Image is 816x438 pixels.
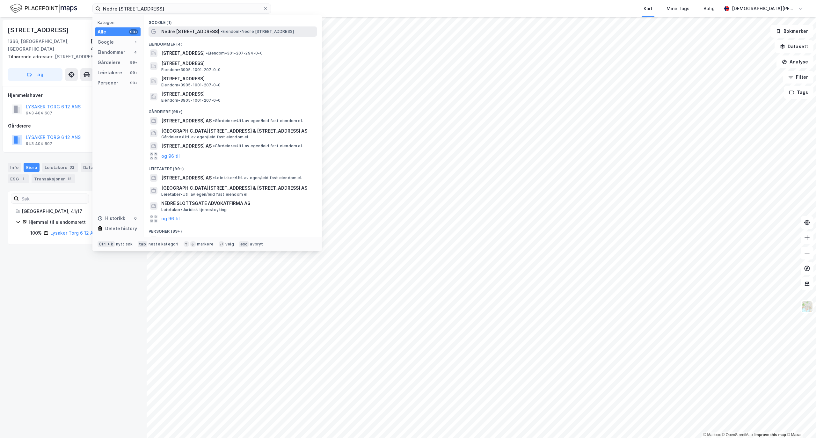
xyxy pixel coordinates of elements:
span: Leietaker • Utl. av egen/leid fast eiendom el. [213,175,302,180]
span: • [213,118,215,123]
span: [STREET_ADDRESS] AS [161,142,212,150]
div: 943 404 607 [26,141,52,146]
button: og 96 til [161,152,180,160]
div: Kart [644,5,652,12]
span: Leietaker • Utl. av egen/leid fast eiendom el. [161,192,249,197]
div: Info [8,163,21,172]
span: • [213,143,215,148]
div: Kontrollprogram for chat [784,407,816,438]
div: neste kategori [149,242,178,247]
span: [GEOGRAPHIC_DATA][STREET_ADDRESS] & [STREET_ADDRESS] AS [161,127,314,135]
a: OpenStreetMap [722,433,753,437]
span: Gårdeiere • Utl. av egen/leid fast eiendom el. [213,143,303,149]
button: Tags [784,86,813,99]
div: 4 [133,50,138,55]
div: [DEMOGRAPHIC_DATA][PERSON_NAME] [732,5,796,12]
div: [STREET_ADDRESS] [8,25,70,35]
span: Nedre [STREET_ADDRESS] [161,28,219,35]
div: Mine Tags [667,5,689,12]
div: Eiendommer (4) [143,37,322,48]
div: [GEOGRAPHIC_DATA], 41/17 [22,208,131,215]
input: Søk på adresse, matrikkel, gårdeiere, leietakere eller personer [100,4,263,13]
a: Lysaker Torg 6 12 ANS [50,230,99,236]
div: Personer (99+) [143,224,322,235]
span: [STREET_ADDRESS] [161,90,314,98]
div: 1 [133,40,138,45]
div: Google (1) [143,15,322,26]
span: [STREET_ADDRESS] [161,49,205,57]
span: [GEOGRAPHIC_DATA][STREET_ADDRESS] & [STREET_ADDRESS] AS [161,184,314,192]
div: 100% [30,229,42,237]
span: [STREET_ADDRESS] AS [161,174,212,182]
div: Historikk [98,215,125,222]
span: • [213,175,215,180]
div: Alle [98,28,106,36]
div: 99+ [129,29,138,34]
span: • [221,29,222,34]
div: 32 [69,164,76,171]
div: 0 [133,216,138,221]
div: Hjemmel til eiendomsrett [29,218,131,226]
input: Søk [19,194,89,203]
div: Eiendommer [98,48,125,56]
div: Leietakere (99+) [143,161,322,173]
div: Personer [98,79,118,87]
span: Tilhørende adresser: [8,54,55,59]
div: [GEOGRAPHIC_DATA], 41/17 [91,38,139,53]
span: NEDRE SLOTTSGATE ADVOKATFIRMA AS [161,200,314,207]
span: Eiendom • 3905-1001-207-0-0 [161,83,221,88]
div: markere [197,242,214,247]
div: avbryt [250,242,263,247]
button: og 96 til [161,215,180,223]
div: nytt søk [116,242,133,247]
span: [STREET_ADDRESS] [161,60,314,67]
div: 99+ [129,80,138,85]
div: [STREET_ADDRESS] [8,53,134,61]
span: Eiendom • 3905-1001-207-0-0 [161,98,221,103]
div: Datasett [81,163,112,172]
span: Gårdeiere • Utl. av egen/leid fast eiendom el. [213,118,303,123]
button: Tag [8,68,62,81]
div: velg [225,242,234,247]
div: 1 [20,176,26,182]
div: Delete history [105,225,137,232]
div: tab [138,241,147,247]
div: Hjemmelshaver [8,91,139,99]
div: Leietakere [42,163,78,172]
div: 99+ [129,60,138,65]
div: esc [239,241,249,247]
div: Bolig [703,5,715,12]
span: Leietaker • Juridisk tjenesteyting [161,207,227,212]
div: Ctrl + k [98,241,115,247]
span: [STREET_ADDRESS] [161,75,314,83]
div: 12 [66,176,73,182]
div: ESG [8,174,29,183]
div: Gårdeiere [98,59,120,66]
span: • [206,51,208,55]
img: Z [801,301,813,313]
button: Bokmerker [770,25,813,38]
button: Filter [783,71,813,84]
div: 99+ [129,70,138,75]
iframe: Chat Widget [784,407,816,438]
span: Eiendom • 301-207-294-0-0 [206,51,263,56]
span: Eiendom • Nedre [STREET_ADDRESS] [221,29,294,34]
div: Leietakere [98,69,122,77]
button: Datasett [775,40,813,53]
div: Gårdeiere [8,122,139,130]
span: Eiendom • 3905-1001-207-0-0 [161,67,221,72]
a: Mapbox [703,433,721,437]
button: Analyse [776,55,813,68]
div: 1366, [GEOGRAPHIC_DATA], [GEOGRAPHIC_DATA] [8,38,91,53]
div: Eiere [24,163,40,172]
span: Gårdeiere • Utl. av egen/leid fast eiendom el. [161,135,249,140]
a: Improve this map [754,433,786,437]
img: logo.f888ab2527a4732fd821a326f86c7f29.svg [10,3,77,14]
div: Google [98,38,114,46]
div: Transaksjoner [32,174,75,183]
div: 943 404 607 [26,111,52,116]
div: Kategori [98,20,141,25]
span: [STREET_ADDRESS] AS [161,117,212,125]
div: Gårdeiere (99+) [143,104,322,116]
